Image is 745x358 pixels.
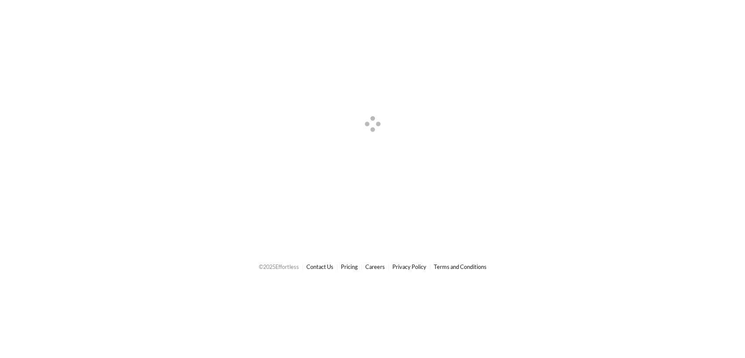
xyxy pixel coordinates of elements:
span: © 2025 Effortless [259,263,299,270]
a: Contact Us [306,263,333,270]
a: Privacy Policy [392,263,426,270]
a: Pricing [341,263,358,270]
a: Terms and Conditions [434,263,487,270]
a: Careers [365,263,385,270]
